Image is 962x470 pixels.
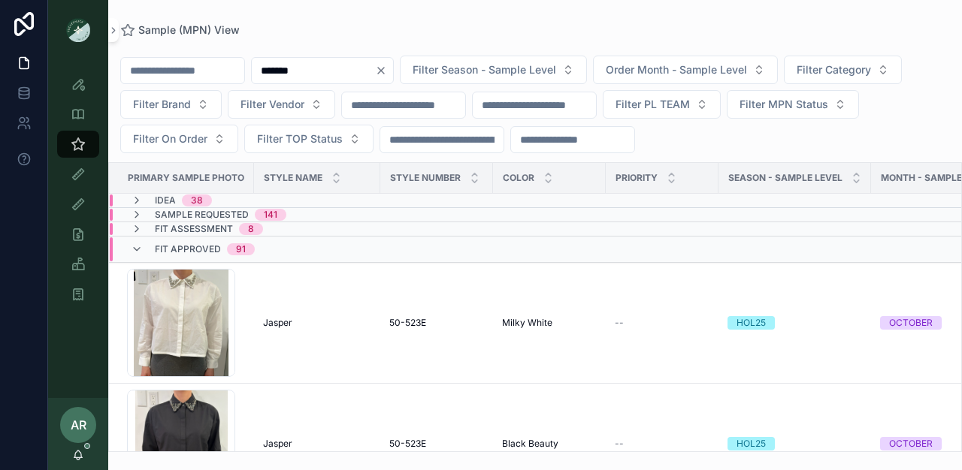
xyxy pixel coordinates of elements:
span: AR [71,416,86,434]
a: -- [615,438,709,450]
button: Select Button [593,56,778,84]
span: -- [615,438,624,450]
span: Filter TOP Status [257,131,343,146]
button: Select Button [120,90,222,119]
span: Filter PL TEAM [616,97,690,112]
span: Idea [155,194,176,206]
span: -- [615,317,624,329]
span: Filter Vendor [240,97,304,112]
span: Filter Category [797,62,871,77]
button: Select Button [244,125,374,153]
a: Jasper [263,317,371,329]
a: 50-523E [389,317,484,329]
div: 91 [236,243,246,255]
div: OCTOBER [889,437,933,450]
span: Style Number [390,172,461,184]
a: Black Beauty [502,438,597,450]
span: Season - Sample Level [728,172,843,184]
button: Select Button [727,90,859,119]
a: 50-523E [389,438,484,450]
span: Fit Assessment [155,223,233,235]
div: 141 [264,209,277,221]
a: Jasper [263,438,371,450]
a: HOL25 [728,437,862,450]
div: HOL25 [737,437,766,450]
button: Clear [375,65,393,77]
span: Sample Requested [155,209,249,221]
span: Milky White [502,317,552,329]
span: Black Beauty [502,438,558,450]
span: Style Name [264,172,322,184]
span: PRIORITY [616,172,658,184]
span: Jasper [263,438,292,450]
a: HOL25 [728,316,862,330]
button: Select Button [603,90,721,119]
div: scrollable content [48,60,108,327]
span: Order Month - Sample Level [606,62,747,77]
span: PRIMARY SAMPLE PHOTO [128,172,244,184]
button: Select Button [228,90,335,119]
img: App logo [66,18,90,42]
button: Select Button [120,125,238,153]
a: Milky White [502,317,597,329]
span: Filter Brand [133,97,191,112]
span: Filter Season - Sample Level [413,62,556,77]
div: HOL25 [737,316,766,330]
span: Filter On Order [133,131,207,146]
a: -- [615,317,709,329]
button: Select Button [784,56,902,84]
div: OCTOBER [889,316,933,330]
span: 50-523E [389,438,426,450]
button: Select Button [400,56,587,84]
span: Filter MPN Status [740,97,828,112]
span: Sample (MPN) View [138,23,240,38]
a: Sample (MPN) View [120,23,240,38]
span: Fit Approved [155,243,221,255]
span: Jasper [263,317,292,329]
div: 8 [248,223,254,235]
span: Color [503,172,534,184]
span: 50-523E [389,317,426,329]
div: 38 [191,194,203,206]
